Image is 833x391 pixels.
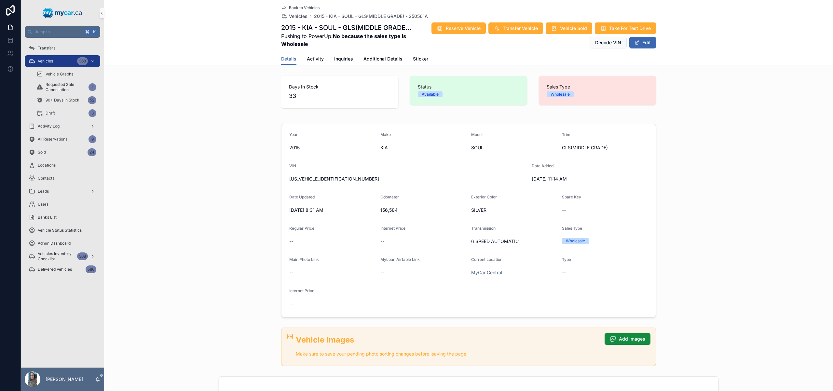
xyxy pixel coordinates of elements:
[38,215,57,220] span: Banks List
[380,238,384,245] span: --
[562,195,581,199] span: Spare Key
[471,269,502,276] a: MyCar Central
[38,137,67,142] span: All Reservations
[25,146,100,158] a: Sold24
[418,84,519,90] span: Status
[289,257,319,262] span: Main Photo Link
[43,8,82,18] img: App logo
[25,55,100,67] a: Vehicles368
[289,176,526,182] span: [US_VEHICLE_IDENTIFICATION_NUMBER]
[25,185,100,197] a: Leads
[281,32,412,48] span: Pushing to PowerUp:
[289,13,307,20] span: Vehicles
[446,25,481,32] span: Reserve Vehicle
[532,176,618,182] span: [DATE] 11:14 AM
[33,81,100,93] a: Requested Sale Cancellation1
[380,269,384,276] span: --
[413,53,428,66] a: Sticker
[289,269,293,276] span: --
[289,288,314,293] span: Internet Price
[92,29,97,34] span: K
[38,176,54,181] span: Contacts
[380,257,420,262] span: MyLoan Airtable Link
[471,238,557,245] span: 6 SPEED AUTOMATIC
[289,163,296,168] span: VIN
[289,132,298,137] span: Year
[471,207,557,213] span: SILVER
[38,124,60,129] span: Activity Log
[562,144,648,151] span: GLS(MIDDLE GRADE)
[289,144,375,151] span: 2015
[21,38,104,284] div: scrollable content
[296,334,599,345] h2: Vehicle Images
[546,22,592,34] button: Vehicle Sold
[289,91,390,101] span: 33
[25,42,100,54] a: Transfers
[89,135,96,143] div: 9
[289,195,315,199] span: Date Updated
[431,22,486,34] button: Reserve Vehicle
[25,211,100,223] a: Banks List
[281,53,296,65] a: Details
[38,150,46,155] span: Sold
[363,56,403,62] span: Additional Details
[380,195,399,199] span: Odometer
[88,96,96,104] div: 52
[605,333,650,345] button: Add Images
[503,25,538,32] span: Transfer Vehicle
[33,68,100,80] a: Vehicle Graphs
[77,57,88,65] div: 368
[595,22,656,34] button: Take For Test Drive
[471,132,483,137] span: Model
[380,132,391,137] span: Make
[471,144,557,151] span: SOUL
[380,144,466,151] span: KIA
[38,267,72,272] span: Delivered Vehicles
[25,250,100,262] a: Vehicles Inventory Checklist368
[77,252,88,260] div: 368
[307,53,324,66] a: Activity
[380,207,466,213] span: 156,584
[363,53,403,66] a: Additional Details
[566,238,585,244] div: Wholesale
[38,251,75,262] span: Vehicles Inventory Checklist
[38,228,82,233] span: Vehicle Status Statistics
[629,37,656,48] button: Edit
[488,22,543,34] button: Transfer Vehicle
[532,163,553,168] span: Date Added
[562,132,570,137] span: Trim
[551,91,570,97] div: Wholesale
[86,265,96,273] div: 586
[25,172,100,184] a: Contacts
[88,148,96,156] div: 24
[619,336,645,342] span: Add Images
[289,5,320,10] span: Back to Vehicles
[471,226,496,231] span: Transmission
[281,33,406,47] strong: No because the sales type is Wholesale
[562,226,582,231] span: Sales Type
[46,111,55,116] span: Draft
[25,133,100,145] a: All Reservations9
[289,301,293,307] span: --
[296,334,599,358] div: ## Vehicle Images Make sure to save your pending photo sorting changes before leaving the page.
[471,257,502,262] span: Current Location
[314,13,428,20] a: 2015 - KIA - SOUL - GLS(MIDDLE GRADE) - 250561A
[38,189,49,194] span: Leads
[25,237,100,249] a: Admin Dashboard
[289,226,314,231] span: Regular Price
[562,269,566,276] span: --
[609,25,651,32] span: Take For Test Drive
[422,91,439,97] div: Available
[289,84,390,90] span: Days In Stock
[289,207,375,213] span: [DATE] 8:31 AM
[46,82,86,92] span: Requested Sale Cancellation
[89,109,96,117] div: 3
[38,59,53,64] span: Vehicles
[281,56,296,62] span: Details
[33,94,100,106] a: 90+ Days In Stock52
[38,163,56,168] span: Locations
[25,224,100,236] a: Vehicle Status Statistics
[25,198,100,210] a: Users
